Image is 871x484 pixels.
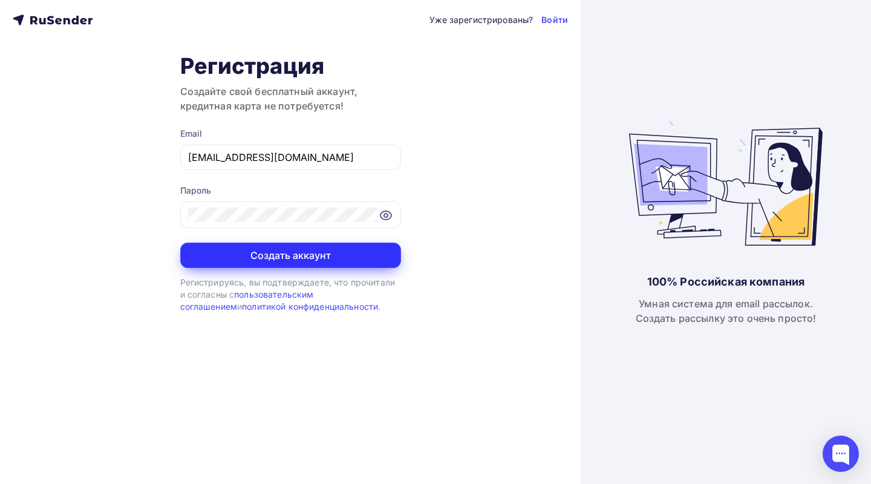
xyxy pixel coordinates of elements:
button: Создать аккаунт [180,243,401,268]
div: 100% Российская компания [647,275,804,289]
div: Email [180,128,401,140]
div: Уже зарегистрированы? [429,14,533,26]
a: пользовательским соглашением [180,289,314,312]
a: политикой конфиденциальности [242,301,378,312]
h1: Регистрация [180,53,401,79]
a: Войти [541,14,568,26]
div: Пароль [180,185,401,197]
h3: Создайте свой бесплатный аккаунт, кредитная карта не потребуется! [180,84,401,113]
input: Укажите свой email [188,150,393,165]
div: Регистрируясь, вы подтверждаете, что прочитали и согласны с и . [180,276,401,313]
div: Умная система для email рассылок. Создать рассылку это очень просто! [636,296,817,325]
